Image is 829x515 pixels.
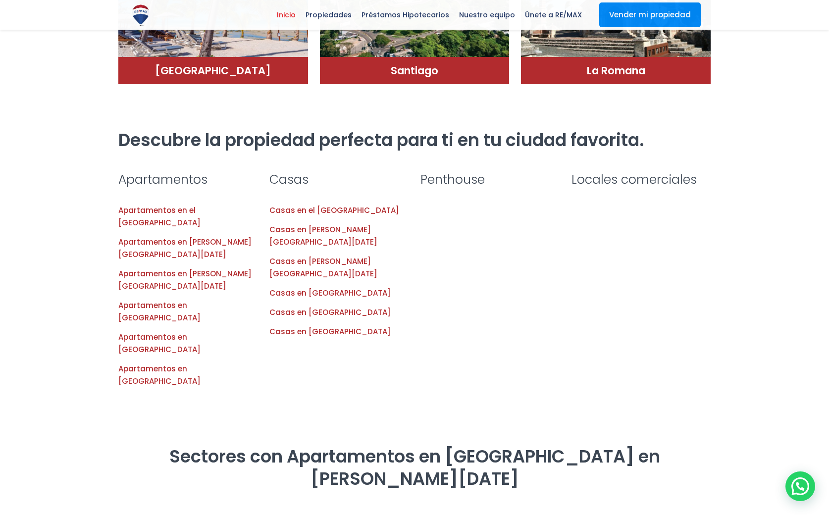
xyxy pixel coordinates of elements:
a: Vender mi propiedad [599,2,701,27]
h2: Sectores con Apartamentos en [GEOGRAPHIC_DATA] en [PERSON_NAME][DATE] [118,445,711,490]
a: Apartamentos en [PERSON_NAME][GEOGRAPHIC_DATA][DATE] [118,237,252,259]
a: Casas en el [GEOGRAPHIC_DATA] [269,205,399,215]
h3: Locales comerciales [571,171,711,188]
h3: Casas [269,171,409,188]
h4: Santiago [330,64,500,77]
a: Casas en [GEOGRAPHIC_DATA] [269,288,391,298]
h2: Descubre la propiedad perfecta para ti en tu ciudad favorita. [118,129,711,151]
img: Logo de REMAX [128,3,153,28]
a: Casas en [GEOGRAPHIC_DATA] [269,326,391,337]
h4: La Romana [531,64,701,77]
a: Casas en [PERSON_NAME][GEOGRAPHIC_DATA][DATE] [269,256,377,279]
a: Apartamentos en el [GEOGRAPHIC_DATA] [118,205,201,228]
a: Apartamentos en [PERSON_NAME][GEOGRAPHIC_DATA][DATE] [118,268,252,291]
a: Apartamentos en [GEOGRAPHIC_DATA] [118,332,201,355]
span: Inicio [272,7,301,22]
span: Propiedades [301,7,357,22]
span: Préstamos Hipotecarios [357,7,454,22]
span: Únete a RE/MAX [520,7,587,22]
a: Apartamentos en [GEOGRAPHIC_DATA] [118,300,201,323]
span: Nuestro equipo [454,7,520,22]
a: Casas en [PERSON_NAME][GEOGRAPHIC_DATA][DATE] [269,224,377,247]
h4: [GEOGRAPHIC_DATA] [128,64,298,77]
h3: Penthouse [420,171,560,188]
a: Casas en [GEOGRAPHIC_DATA] [269,307,391,317]
h3: Apartamentos [118,171,258,188]
a: Apartamentos en [GEOGRAPHIC_DATA] [118,363,201,386]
